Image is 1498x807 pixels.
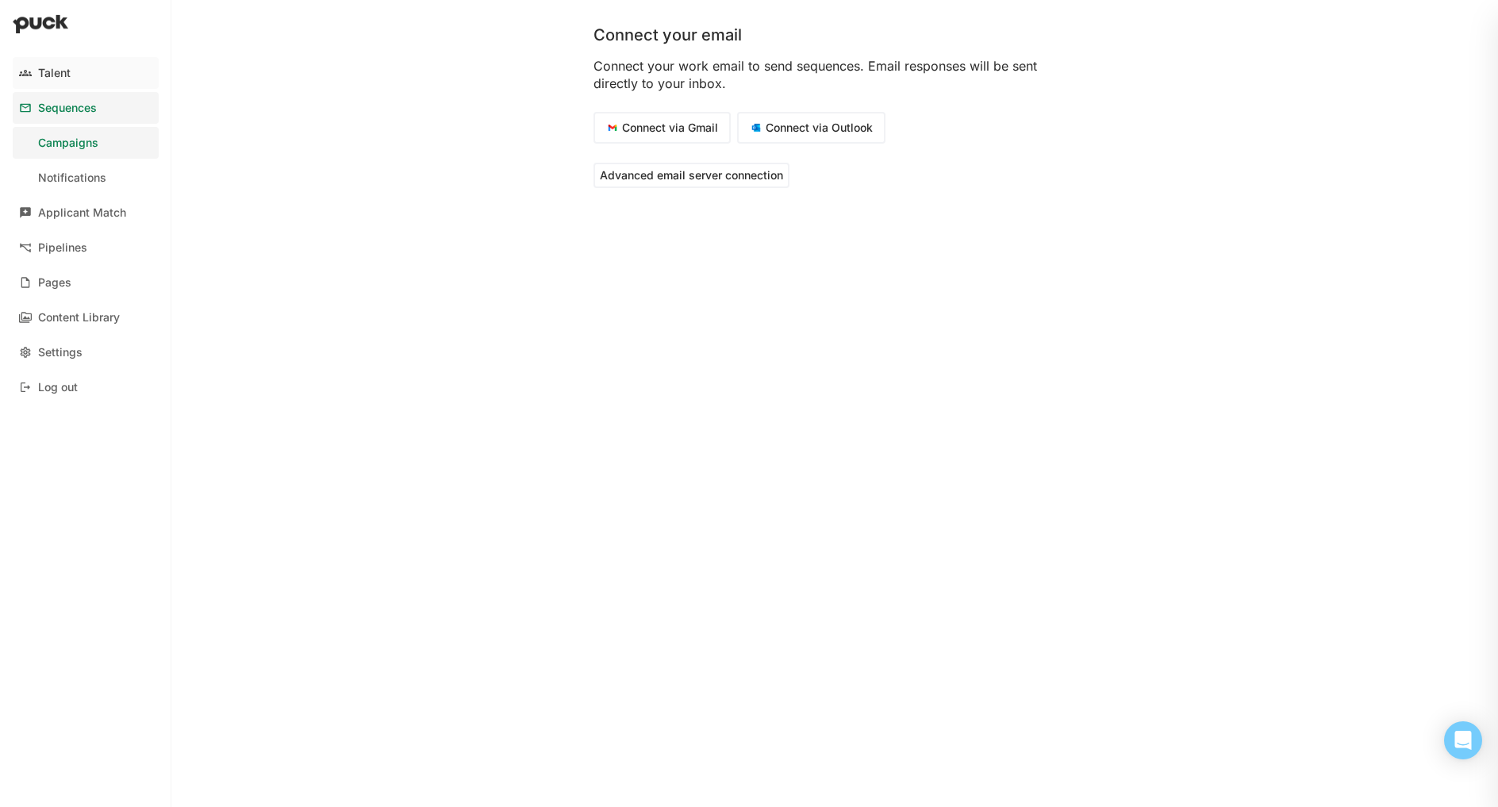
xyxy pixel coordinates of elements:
button: Advanced email server connection [593,163,789,188]
div: Pages [38,276,71,290]
a: Talent [13,57,159,89]
a: Applicant Match [13,197,159,229]
a: Content Library [13,302,159,333]
a: Settings [13,336,159,368]
div: Log out [38,381,78,394]
a: Campaigns [13,127,159,159]
a: Notifications [13,162,159,194]
div: Settings [38,346,83,359]
div: Applicant Match [38,206,126,220]
div: Campaigns [38,136,98,150]
h3: Connect your email [593,25,742,44]
div: Open Intercom Messenger [1444,721,1482,759]
div: Content Library [38,311,120,325]
a: Sequences [13,92,159,124]
a: Pages [13,267,159,298]
div: Connect your work email to send sequences. Email responses will be sent directly to your inbox. [593,57,1076,93]
div: Sequences [38,102,97,115]
div: Pipelines [38,241,87,255]
a: Pipelines [13,232,159,263]
button: Connect via Gmail [593,112,731,144]
button: Connect via Outlook [737,112,885,144]
div: Talent [38,67,71,80]
div: Notifications [38,171,106,185]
